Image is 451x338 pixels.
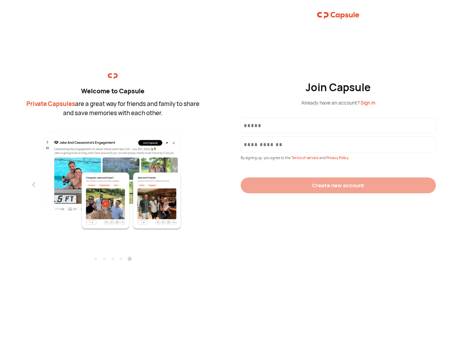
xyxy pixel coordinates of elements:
img: fifth.png [36,131,190,231]
button: Create new account [241,177,436,193]
div: Create new account [312,182,364,189]
img: logo [317,8,359,23]
span: Privacy Policy [326,155,348,160]
div: Already have an account? [301,99,375,106]
div: Welcome to Capsule [25,86,201,96]
span: Private Capsules [26,100,75,108]
img: logo [108,71,118,81]
span: Terms of service [291,155,319,160]
div: By signing up, you agree to the and [241,155,436,161]
div: are a great way for friends and family to share and save memories with each other. [25,99,201,117]
div: Join Capsule [305,81,371,94]
span: Sign in [360,99,375,106]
